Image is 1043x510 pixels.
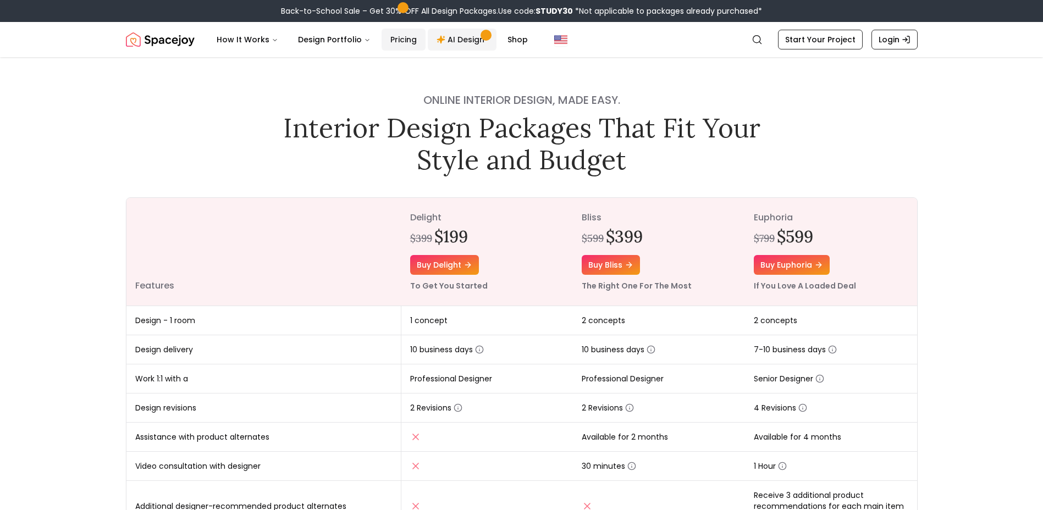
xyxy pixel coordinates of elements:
[754,315,797,326] span: 2 concepts
[573,5,762,16] span: *Not applicable to packages already purchased*
[754,461,787,472] span: 1 Hour
[777,226,813,246] h2: $599
[573,423,745,452] td: Available for 2 months
[754,373,824,384] span: Senior Designer
[410,255,479,275] a: Buy delight
[754,402,807,413] span: 4 Revisions
[126,29,195,51] a: Spacejoy
[126,423,401,452] td: Assistance with product alternates
[582,315,625,326] span: 2 concepts
[754,231,775,246] div: $799
[499,29,537,51] a: Shop
[745,423,917,452] td: Available for 4 months
[582,255,640,275] a: Buy bliss
[126,393,401,423] td: Design revisions
[208,29,287,51] button: How It Works
[126,306,401,335] td: Design - 1 room
[754,211,908,224] p: euphoria
[754,280,856,291] small: If You Love A Loaded Deal
[275,92,768,108] h4: Online interior design, made easy.
[754,255,830,275] a: Buy euphoria
[281,5,762,16] div: Back-to-School Sale – Get 30% OFF All Design Packages.
[582,402,634,413] span: 2 Revisions
[582,344,655,355] span: 10 business days
[582,280,692,291] small: The Right One For The Most
[126,22,918,57] nav: Global
[208,29,537,51] nav: Main
[410,280,488,291] small: To Get You Started
[126,335,401,364] td: Design delivery
[126,452,401,481] td: Video consultation with designer
[126,364,401,393] td: Work 1:1 with a
[498,5,573,16] span: Use code:
[606,226,643,246] h2: $399
[554,33,567,46] img: United States
[275,112,768,175] h1: Interior Design Packages That Fit Your Style and Budget
[410,344,484,355] span: 10 business days
[536,5,573,16] b: STUDY30
[382,29,426,51] a: Pricing
[410,231,432,246] div: $399
[434,226,468,246] h2: $199
[410,402,462,413] span: 2 Revisions
[754,344,837,355] span: 7-10 business days
[126,198,401,306] th: Features
[126,29,195,51] img: Spacejoy Logo
[582,461,636,472] span: 30 minutes
[410,315,448,326] span: 1 concept
[582,211,736,224] p: bliss
[582,231,604,246] div: $599
[428,29,496,51] a: AI Design
[582,373,664,384] span: Professional Designer
[289,29,379,51] button: Design Portfolio
[410,211,565,224] p: delight
[871,30,918,49] a: Login
[410,373,492,384] span: Professional Designer
[778,30,863,49] a: Start Your Project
